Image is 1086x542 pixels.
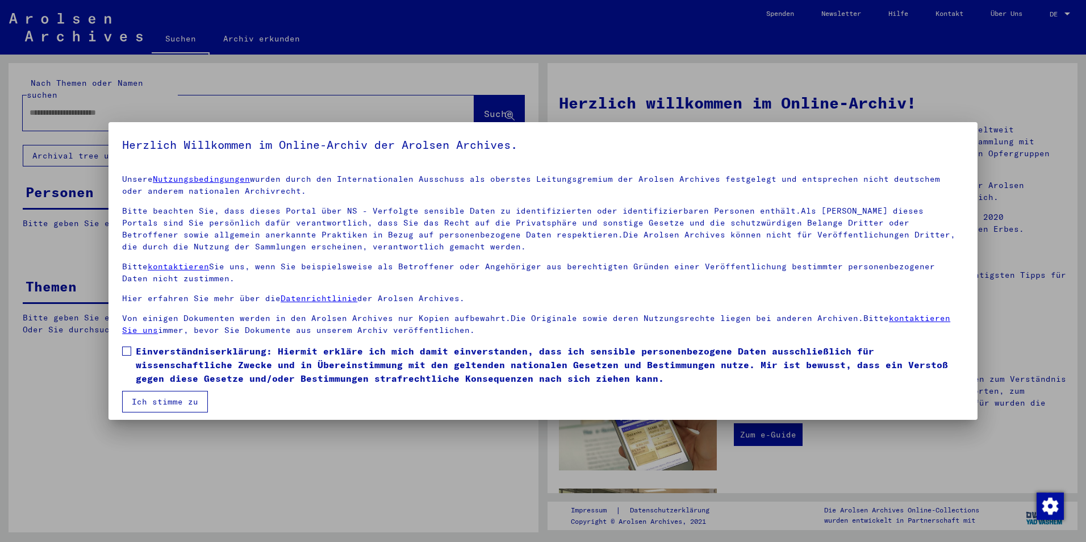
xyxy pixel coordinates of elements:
p: Unsere wurden durch den Internationalen Ausschuss als oberstes Leitungsgremium der Arolsen Archiv... [122,173,964,197]
span: Einverständniserklärung: Hiermit erkläre ich mich damit einverstanden, dass ich sensible personen... [136,344,964,385]
a: Datenrichtlinie [281,293,357,303]
img: Zustimmung ändern [1037,493,1064,520]
h5: Herzlich Willkommen im Online-Archiv der Arolsen Archives. [122,136,964,154]
p: Bitte Sie uns, wenn Sie beispielsweise als Betroffener oder Angehöriger aus berechtigten Gründen ... [122,261,964,285]
a: kontaktieren [148,261,209,272]
button: Ich stimme zu [122,391,208,412]
a: Nutzungsbedingungen [153,174,250,184]
a: kontaktieren Sie uns [122,313,950,335]
p: Von einigen Dokumenten werden in den Arolsen Archives nur Kopien aufbewahrt.Die Originale sowie d... [122,312,964,336]
p: Hier erfahren Sie mehr über die der Arolsen Archives. [122,293,964,305]
div: Zustimmung ändern [1036,492,1063,519]
p: Bitte beachten Sie, dass dieses Portal über NS - Verfolgte sensible Daten zu identifizierten oder... [122,205,964,253]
